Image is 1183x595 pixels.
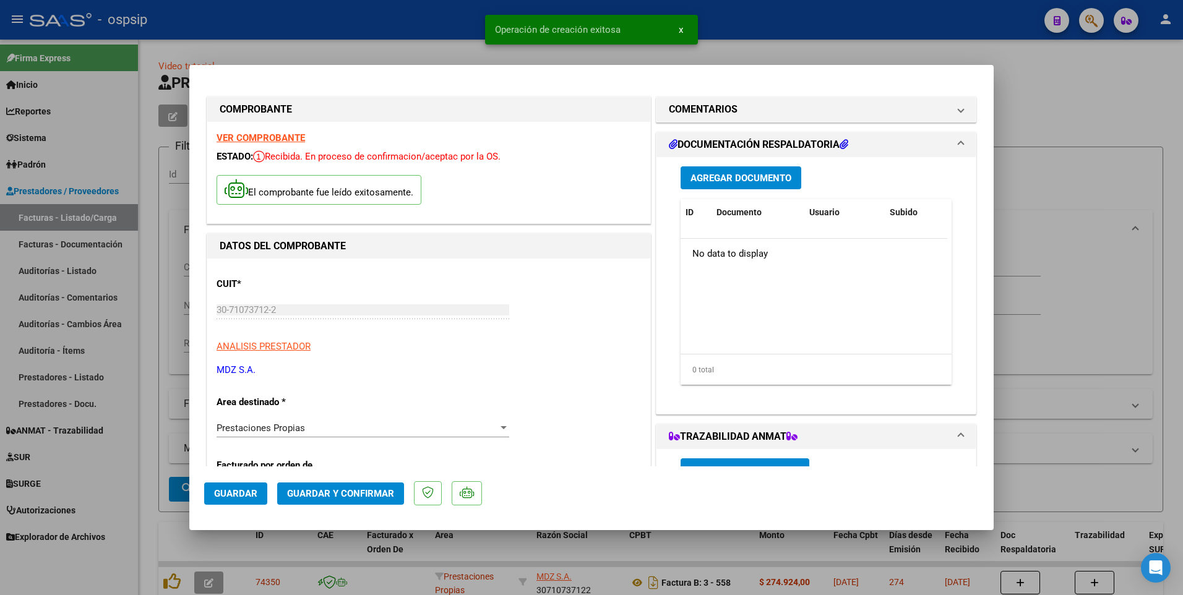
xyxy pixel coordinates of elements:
[217,458,344,473] p: Facturado por orden de
[1141,553,1171,583] div: Open Intercom Messenger
[495,24,621,36] span: Operación de creación exitosa
[217,395,344,409] p: Area destinado *
[681,199,712,226] datatable-header-cell: ID
[217,132,305,143] a: VER COMPROBANTE
[690,464,799,476] span: Agregar Trazabilidad
[669,429,798,444] h1: TRAZABILIDAD ANMAT
[804,199,885,226] datatable-header-cell: Usuario
[681,354,952,385] div: 0 total
[217,363,641,377] p: MDZ S.A.
[220,103,292,115] strong: COMPROBANTE
[712,199,804,226] datatable-header-cell: Documento
[217,277,344,291] p: CUIT
[214,488,257,499] span: Guardar
[809,207,840,217] span: Usuario
[217,341,311,352] span: ANALISIS PRESTADOR
[690,173,791,184] span: Agregar Documento
[253,151,501,162] span: Recibida. En proceso de confirmacion/aceptac por la OS.
[716,207,762,217] span: Documento
[217,151,253,162] span: ESTADO:
[217,422,305,434] span: Prestaciones Propias
[669,102,738,117] h1: COMENTARIOS
[947,199,1009,226] datatable-header-cell: Acción
[656,424,976,449] mat-expansion-panel-header: TRAZABILIDAD ANMAT
[669,19,693,41] button: x
[681,239,947,270] div: No data to display
[686,207,694,217] span: ID
[220,240,346,252] strong: DATOS DEL COMPROBANTE
[204,482,267,505] button: Guardar
[885,199,947,226] datatable-header-cell: Subido
[679,24,683,35] span: x
[287,488,394,499] span: Guardar y Confirmar
[669,137,848,152] h1: DOCUMENTACIÓN RESPALDATORIA
[681,166,801,189] button: Agregar Documento
[656,132,976,157] mat-expansion-panel-header: DOCUMENTACIÓN RESPALDATORIA
[656,97,976,122] mat-expansion-panel-header: COMENTARIOS
[890,207,918,217] span: Subido
[277,482,404,505] button: Guardar y Confirmar
[656,157,976,414] div: DOCUMENTACIÓN RESPALDATORIA
[217,175,421,205] p: El comprobante fue leído exitosamente.
[681,458,809,481] button: Agregar Trazabilidad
